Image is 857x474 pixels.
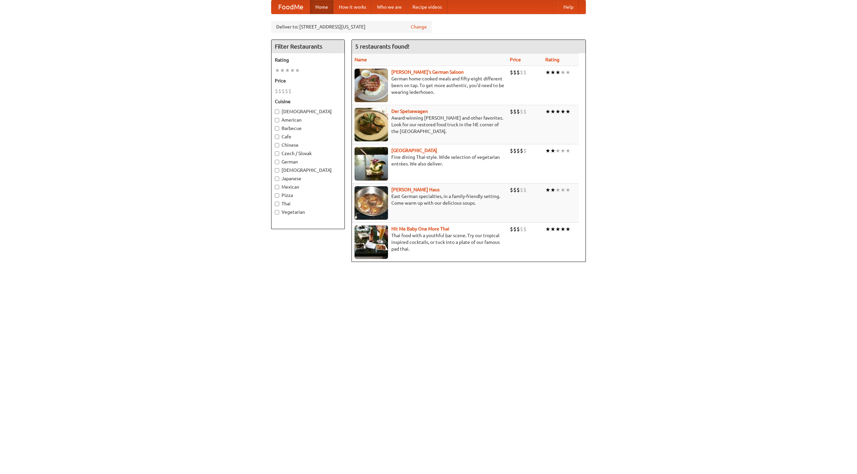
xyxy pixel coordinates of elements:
li: ★ [560,69,565,76]
img: speisewagen.jpg [355,108,388,141]
li: ★ [565,69,570,76]
li: ★ [550,147,555,154]
li: $ [523,108,527,115]
b: Hit Me Baby One More Thai [391,226,449,231]
li: $ [275,87,278,95]
li: ★ [295,67,300,74]
li: ★ [285,67,290,74]
a: How it works [333,0,372,14]
input: Cafe [275,135,279,139]
input: Thai [275,202,279,206]
li: $ [513,147,517,154]
h5: Price [275,77,341,84]
label: Vegetarian [275,209,341,215]
a: [GEOGRAPHIC_DATA] [391,148,437,153]
h4: Filter Restaurants [271,40,344,53]
input: Czech / Slovak [275,151,279,156]
li: $ [517,225,520,233]
label: Pizza [275,192,341,199]
input: Pizza [275,193,279,198]
input: Mexican [275,185,279,189]
p: Award-winning [PERSON_NAME] and other favorites. Look for our restored food truck in the NE corne... [355,115,504,135]
li: $ [517,147,520,154]
li: ★ [275,67,280,74]
a: Who we are [372,0,407,14]
li: $ [517,108,520,115]
li: ★ [560,186,565,194]
input: Chinese [275,143,279,147]
ng-pluralize: 5 restaurants found! [355,43,409,50]
a: [PERSON_NAME]'s German Saloon [391,69,464,75]
li: ★ [565,186,570,194]
li: $ [510,69,513,76]
b: Der Speisewagen [391,109,428,114]
input: Japanese [275,177,279,181]
li: ★ [545,108,550,115]
li: $ [517,69,520,76]
a: Change [411,23,427,30]
a: Rating [545,57,559,62]
li: $ [278,87,282,95]
li: $ [520,147,523,154]
li: $ [523,186,527,194]
li: $ [523,69,527,76]
input: Barbecue [275,126,279,131]
p: Fine dining Thai-style. Wide selection of vegetarian entrées. We also deliver. [355,154,504,167]
li: ★ [550,225,555,233]
input: Vegetarian [275,210,279,214]
input: [DEMOGRAPHIC_DATA] [275,168,279,173]
li: $ [513,69,517,76]
div: Deliver to: [STREET_ADDRESS][US_STATE] [271,21,432,33]
label: Mexican [275,184,341,190]
li: ★ [565,225,570,233]
a: [PERSON_NAME] Haus [391,187,440,192]
li: ★ [555,225,560,233]
h5: Cuisine [275,98,341,105]
a: Help [558,0,579,14]
input: American [275,118,279,122]
li: $ [282,87,285,95]
li: ★ [545,186,550,194]
label: Japanese [275,175,341,182]
li: ★ [565,147,570,154]
li: ★ [555,186,560,194]
li: ★ [550,69,555,76]
label: [DEMOGRAPHIC_DATA] [275,167,341,174]
p: East German specialties, in a family-friendly setting. Come warm up with our delicious soups. [355,193,504,206]
li: ★ [560,147,565,154]
li: ★ [280,67,285,74]
li: $ [288,87,292,95]
li: $ [513,186,517,194]
h5: Rating [275,57,341,63]
li: $ [520,108,523,115]
li: $ [285,87,288,95]
input: German [275,160,279,164]
li: $ [510,108,513,115]
label: Cafe [275,133,341,140]
li: ★ [560,108,565,115]
a: Name [355,57,367,62]
li: $ [513,108,517,115]
li: ★ [545,69,550,76]
a: FoodMe [271,0,310,14]
label: Czech / Slovak [275,150,341,157]
li: ★ [545,147,550,154]
li: ★ [565,108,570,115]
li: $ [523,147,527,154]
li: ★ [560,225,565,233]
img: babythai.jpg [355,225,388,259]
label: [DEMOGRAPHIC_DATA] [275,108,341,115]
li: $ [520,69,523,76]
img: esthers.jpg [355,69,388,102]
img: kohlhaus.jpg [355,186,388,220]
li: ★ [555,147,560,154]
a: Home [310,0,333,14]
label: Thai [275,200,341,207]
li: $ [517,186,520,194]
li: ★ [290,67,295,74]
input: [DEMOGRAPHIC_DATA] [275,110,279,114]
li: $ [513,225,517,233]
